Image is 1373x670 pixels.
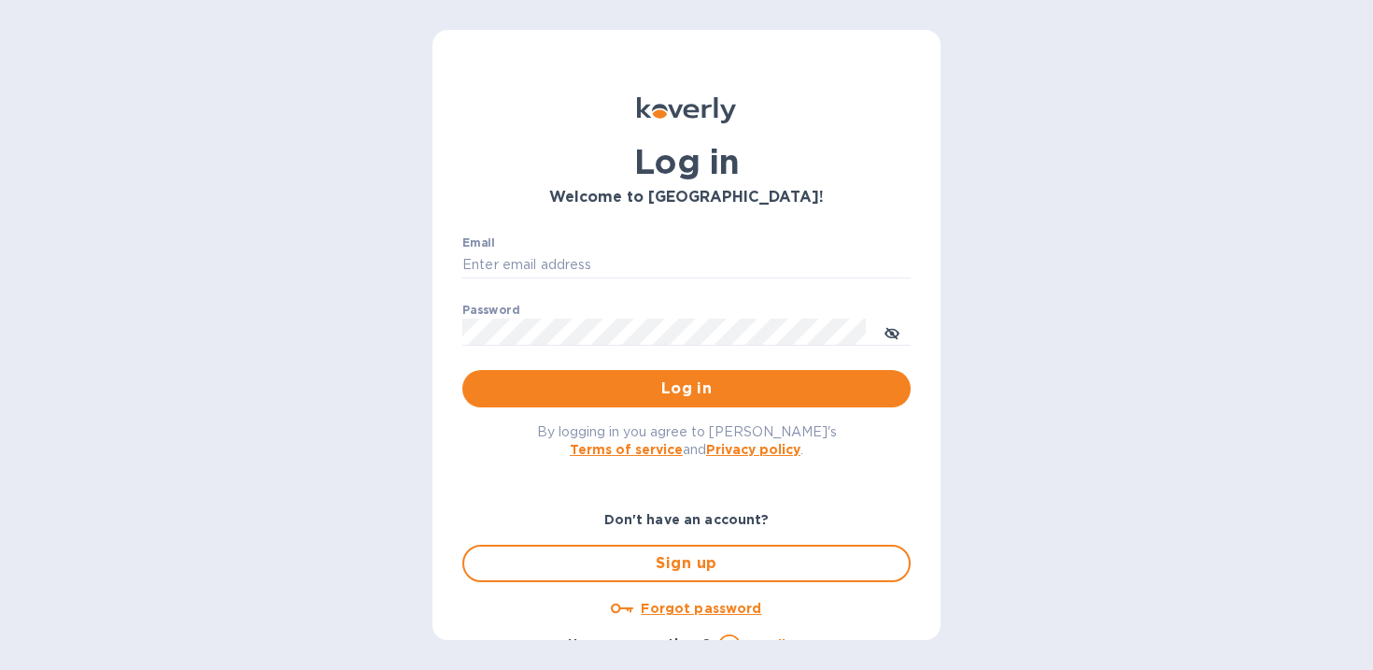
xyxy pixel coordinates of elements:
[873,313,911,350] button: toggle password visibility
[462,305,519,316] label: Password
[570,442,683,457] a: Terms of service
[641,601,761,616] u: Forgot password
[706,442,800,457] a: Privacy policy
[748,637,805,652] a: Email us
[462,251,911,279] input: Enter email address
[477,378,896,400] span: Log in
[568,636,711,651] b: Have any questions?
[537,424,837,457] span: By logging in you agree to [PERSON_NAME]'s and .
[462,545,911,582] button: Sign up
[462,189,911,207] h3: Welcome to [GEOGRAPHIC_DATA]!
[462,142,911,181] h1: Log in
[462,237,495,249] label: Email
[604,512,770,527] b: Don't have an account?
[462,370,911,407] button: Log in
[637,97,736,123] img: Koverly
[479,552,894,575] span: Sign up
